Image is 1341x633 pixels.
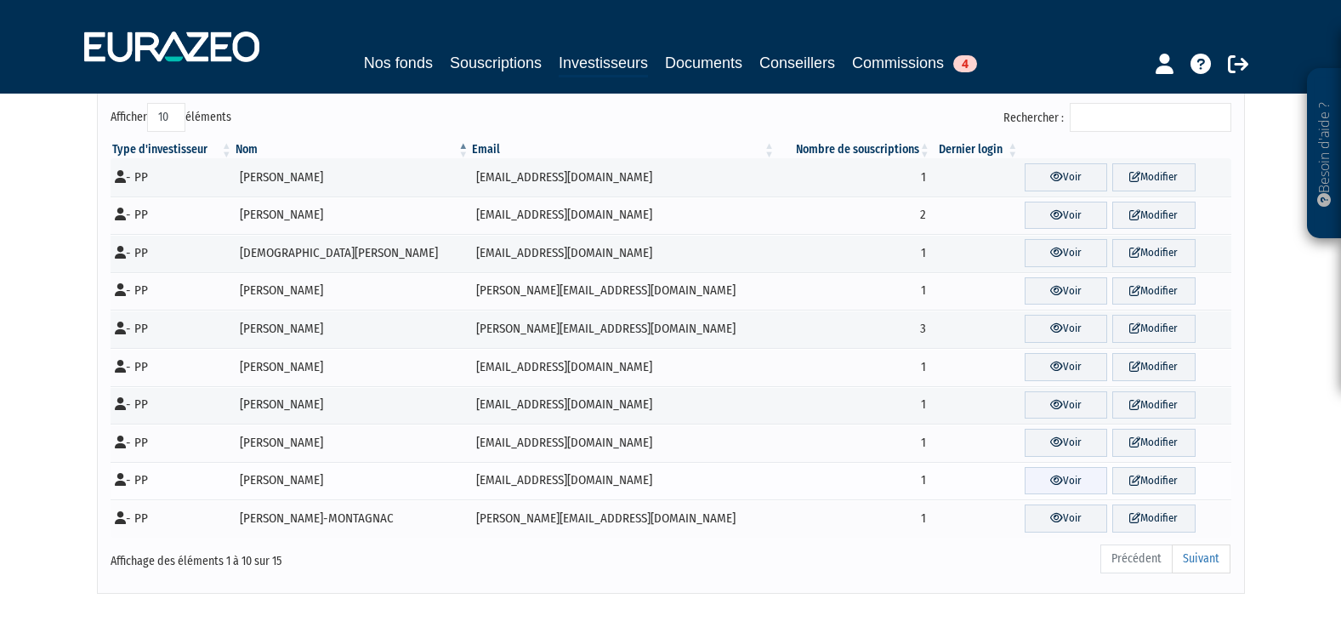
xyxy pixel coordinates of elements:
[470,158,776,197] td: [EMAIL_ADDRESS][DOMAIN_NAME]
[234,386,470,425] td: [PERSON_NAME]
[111,197,234,235] td: - PP
[776,234,932,272] td: 1
[111,386,234,425] td: - PP
[111,310,234,348] td: - PP
[111,543,563,570] div: Affichage des éléments 1 à 10 sur 15
[234,234,470,272] td: [DEMOGRAPHIC_DATA][PERSON_NAME]
[111,272,234,311] td: - PP
[852,51,977,75] a: Commissions4
[470,499,776,538] td: [PERSON_NAME][EMAIL_ADDRESS][DOMAIN_NAME]
[1112,353,1195,381] a: Modifier
[1025,505,1107,533] a: Voir
[111,158,234,197] td: - PP
[84,31,259,62] img: 1732889491-logotype_eurazeo_blanc_rvb.png
[1025,429,1107,457] a: Voir
[776,462,932,500] td: 1
[932,141,1020,158] th: Dernier login : activer pour trier la colonne par ordre croissant
[1112,429,1195,457] a: Modifier
[759,51,835,75] a: Conseillers
[1025,353,1107,381] a: Voir
[234,348,470,386] td: [PERSON_NAME]
[776,348,932,386] td: 1
[470,234,776,272] td: [EMAIL_ADDRESS][DOMAIN_NAME]
[776,158,932,197] td: 1
[1025,277,1107,305] a: Voir
[470,386,776,425] td: [EMAIL_ADDRESS][DOMAIN_NAME]
[111,424,234,462] td: - PP
[234,424,470,462] td: [PERSON_NAME]
[470,141,776,158] th: Email : activer pour trier la colonne par ordre croissant
[776,424,932,462] td: 1
[1112,391,1195,419] a: Modifier
[147,103,185,132] select: Afficheréléments
[1112,315,1195,343] a: Modifier
[234,462,470,500] td: [PERSON_NAME]
[111,499,234,538] td: - PP
[111,234,234,272] td: - PP
[1025,202,1107,230] a: Voir
[1025,163,1107,191] a: Voir
[1112,505,1195,533] a: Modifier
[234,272,470,311] td: [PERSON_NAME]
[450,51,542,75] a: Souscriptions
[1025,315,1107,343] a: Voir
[1020,141,1230,158] th: &nbsp;
[1112,277,1195,305] a: Modifier
[1112,467,1195,495] a: Modifier
[776,141,932,158] th: Nombre de souscriptions : activer pour trier la colonne par ordre croissant
[776,310,932,348] td: 3
[1070,103,1231,132] input: Rechercher :
[776,197,932,235] td: 2
[776,499,932,538] td: 1
[1112,239,1195,267] a: Modifier
[234,141,470,158] th: Nom : activer pour trier la colonne par ordre d&eacute;croissant
[1315,77,1334,231] p: Besoin d'aide ?
[234,158,470,197] td: [PERSON_NAME]
[1025,239,1107,267] a: Voir
[1172,545,1230,573] a: Suivant
[1003,103,1231,132] label: Rechercher :
[234,310,470,348] td: [PERSON_NAME]
[1025,391,1107,419] a: Voir
[111,348,234,386] td: - PP
[559,51,648,77] a: Investisseurs
[776,386,932,425] td: 1
[470,424,776,462] td: [EMAIL_ADDRESS][DOMAIN_NAME]
[470,272,776,311] td: [PERSON_NAME][EMAIL_ADDRESS][DOMAIN_NAME]
[234,499,470,538] td: [PERSON_NAME]-MONTAGNAC
[364,51,433,75] a: Nos fonds
[234,197,470,235] td: [PERSON_NAME]
[1025,467,1107,495] a: Voir
[953,55,977,72] span: 4
[1112,202,1195,230] a: Modifier
[776,272,932,311] td: 1
[111,462,234,500] td: - PP
[111,103,231,132] label: Afficher éléments
[111,141,234,158] th: Type d'investisseur : activer pour trier la colonne par ordre croissant
[470,348,776,386] td: [EMAIL_ADDRESS][DOMAIN_NAME]
[470,310,776,348] td: [PERSON_NAME][EMAIL_ADDRESS][DOMAIN_NAME]
[1112,163,1195,191] a: Modifier
[470,462,776,500] td: [EMAIL_ADDRESS][DOMAIN_NAME]
[470,197,776,235] td: [EMAIL_ADDRESS][DOMAIN_NAME]
[665,51,742,75] a: Documents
